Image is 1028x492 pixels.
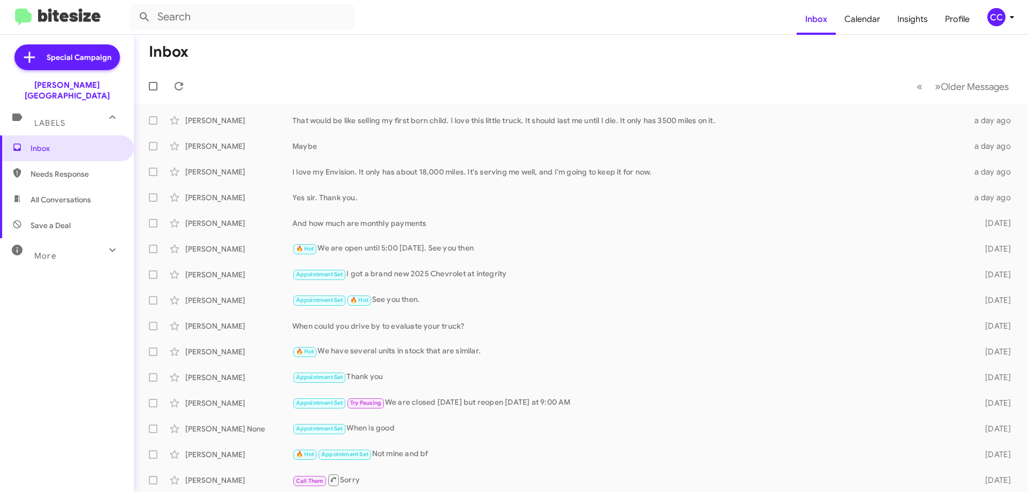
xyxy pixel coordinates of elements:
nav: Page navigation example [911,75,1015,97]
div: I got a brand new 2025 Chevrolet at integrity [292,268,968,281]
div: When could you drive by to evaluate your truck? [292,321,968,331]
span: All Conversations [31,194,91,205]
span: Appointment Set [321,451,368,458]
span: Call Them [296,478,324,485]
div: [DATE] [968,449,1019,460]
div: [PERSON_NAME] [185,449,292,460]
span: Appointment Set [296,271,343,278]
div: [PERSON_NAME] [185,346,292,357]
span: 🔥 Hot [350,297,368,304]
span: More [34,251,56,261]
div: [DATE] [968,218,1019,229]
button: CC [978,8,1016,26]
a: Profile [936,4,978,35]
div: [PERSON_NAME] [185,141,292,152]
div: Yes sir. Thank you. [292,192,968,203]
button: Previous [910,75,929,97]
span: 🔥 Hot [296,451,314,458]
a: Insights [889,4,936,35]
span: Older Messages [941,81,1009,93]
div: [DATE] [968,372,1019,383]
div: We have several units in stock that are similar. [292,345,968,358]
span: Appointment Set [296,297,343,304]
div: [DATE] [968,398,1019,408]
div: a day ago [968,115,1019,126]
div: [PERSON_NAME] [185,475,292,486]
div: Maybe [292,141,968,152]
span: Labels [34,118,65,128]
div: Thank you [292,371,968,383]
span: Inbox [31,143,122,154]
div: I love my Envision. It only has about 18,000 miles. It's serving me well, and I'm going to keep i... [292,166,968,177]
span: Try Pausing [350,399,381,406]
div: Sorry [292,473,968,487]
a: Special Campaign [14,44,120,70]
div: That would be like selling my first born child. I love this little truck. It should last me until... [292,115,968,126]
div: Not mine and bf [292,448,968,460]
div: a day ago [968,166,1019,177]
span: 🔥 Hot [296,245,314,252]
div: [DATE] [968,346,1019,357]
div: [DATE] [968,321,1019,331]
div: [DATE] [968,423,1019,434]
div: [PERSON_NAME] [185,321,292,331]
div: See you then. [292,294,968,306]
span: 🔥 Hot [296,348,314,355]
div: [DATE] [968,475,1019,486]
div: [PERSON_NAME] [185,295,292,306]
span: Appointment Set [296,425,343,432]
h1: Inbox [149,43,188,60]
div: [PERSON_NAME] [185,372,292,383]
span: Needs Response [31,169,122,179]
div: [PERSON_NAME] [185,192,292,203]
a: Calendar [836,4,889,35]
div: [DATE] [968,269,1019,280]
span: Special Campaign [47,52,111,63]
div: [DATE] [968,244,1019,254]
div: a day ago [968,141,1019,152]
div: [PERSON_NAME] [185,218,292,229]
input: Search [130,4,354,30]
div: CC [987,8,1006,26]
button: Next [928,75,1015,97]
span: Appointment Set [296,374,343,381]
div: We are open until 5:00 [DATE]. See you then [292,243,968,255]
div: [PERSON_NAME] [185,398,292,408]
span: » [935,80,941,93]
div: We are closed [DATE] but reopen [DATE] at 9:00 AM [292,397,968,409]
div: a day ago [968,192,1019,203]
span: « [917,80,923,93]
span: Save a Deal [31,220,71,231]
div: [PERSON_NAME] [185,269,292,280]
div: [PERSON_NAME] None [185,423,292,434]
div: [PERSON_NAME] [185,244,292,254]
span: Appointment Set [296,399,343,406]
div: [DATE] [968,295,1019,306]
div: [PERSON_NAME] [185,166,292,177]
div: When is good [292,422,968,435]
div: And how much are monthly payments [292,218,968,229]
a: Inbox [797,4,836,35]
div: [PERSON_NAME] [185,115,292,126]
